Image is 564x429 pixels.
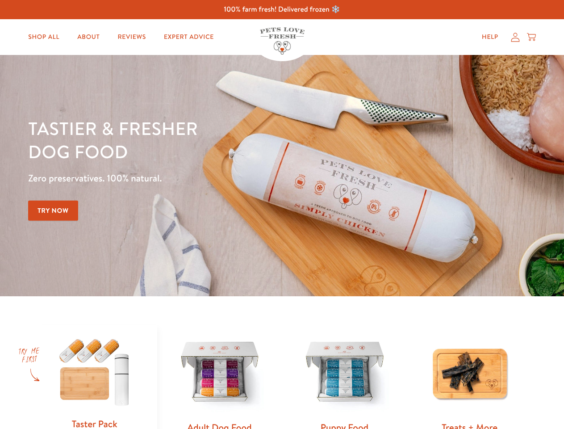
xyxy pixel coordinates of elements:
a: Help [475,28,506,46]
p: Zero preservatives. 100% natural. [28,170,367,186]
a: Reviews [110,28,153,46]
a: Shop All [21,28,67,46]
a: Expert Advice [157,28,221,46]
img: Pets Love Fresh [260,27,305,55]
h1: Tastier & fresher dog food [28,117,367,163]
a: Try Now [28,201,78,221]
a: About [70,28,107,46]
